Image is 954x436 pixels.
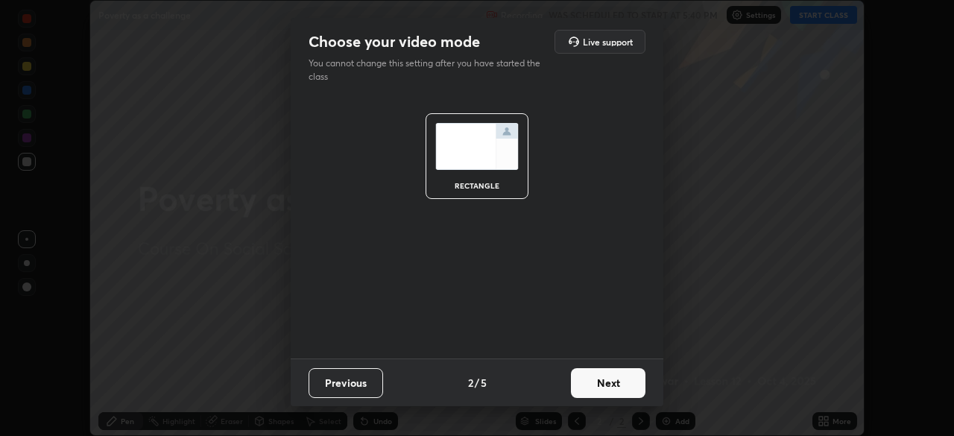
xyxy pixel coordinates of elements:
[309,32,480,51] h2: Choose your video mode
[583,37,633,46] h5: Live support
[468,375,473,391] h4: 2
[571,368,645,398] button: Next
[309,57,550,83] p: You cannot change this setting after you have started the class
[309,368,383,398] button: Previous
[475,375,479,391] h4: /
[447,182,507,189] div: rectangle
[481,375,487,391] h4: 5
[435,123,519,170] img: normalScreenIcon.ae25ed63.svg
